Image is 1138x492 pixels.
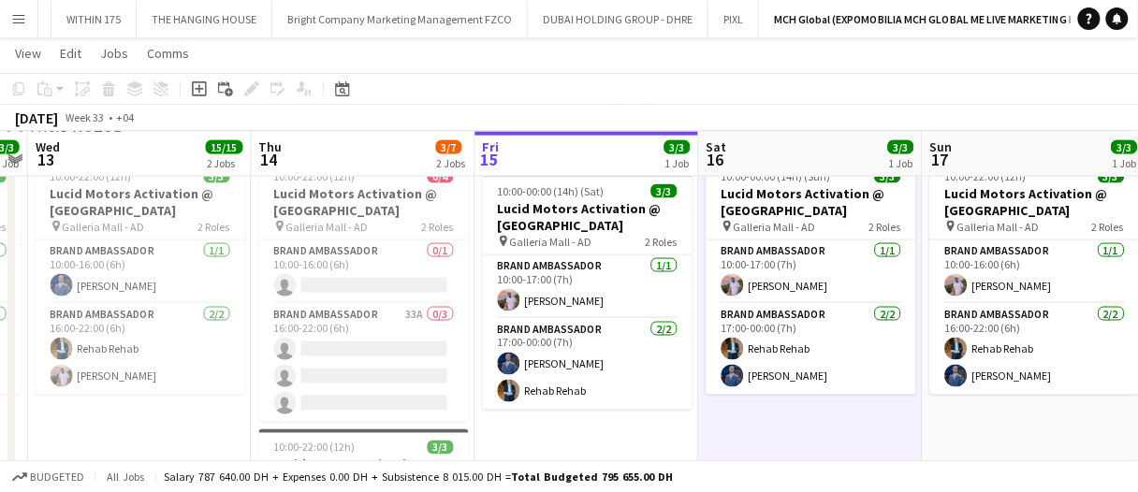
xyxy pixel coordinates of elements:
span: 16 [704,149,727,170]
span: Thu [259,138,283,155]
h3: Lucid Motors Activation @ [GEOGRAPHIC_DATA] [259,185,469,219]
span: Galleria Mall - AD [957,220,1040,234]
button: Budgeted [9,467,87,487]
a: Edit [52,41,89,65]
button: MCH Global (EXPOMOBILIA MCH GLOBAL ME LIVE MARKETING LLC) [759,1,1107,37]
div: 2 Jobs [207,156,242,170]
span: 15 [480,149,500,170]
span: 10:00-22:00 (12h) [274,441,356,455]
app-card-role: Brand Ambassador0/110:00-16:00 (6h) [259,240,469,304]
app-card-role: Brand Ambassador1/110:00-17:00 (7h)[PERSON_NAME] [707,240,916,304]
span: 2 Roles [198,220,230,234]
app-card-role: Brand Ambassador33A0/316:00-22:00 (6h) [259,304,469,422]
h3: Lucid Motors Activation @ [GEOGRAPHIC_DATA] [36,185,245,219]
span: 2 Roles [646,235,678,249]
span: 2 Roles [422,220,454,234]
button: DUBAI HOLDING GROUP - DHRE [528,1,708,37]
h3: Lucid Motors Activation @ [GEOGRAPHIC_DATA] [483,200,693,234]
span: 3/7 [436,140,462,154]
h3: Lucid Motors Activation @ [GEOGRAPHIC_DATA] [259,456,469,490]
span: Comms [147,45,189,62]
app-job-card: 10:00-00:00 (14h) (Sun)3/3Lucid Motors Activation @ [GEOGRAPHIC_DATA] Galleria Mall - AD2 RolesBr... [707,158,916,395]
span: 3/3 [1112,140,1138,154]
span: Sat [707,138,727,155]
app-job-card: 10:00-22:00 (12h)0/4Lucid Motors Activation @ [GEOGRAPHIC_DATA] Galleria Mall - AD2 RolesBrand Am... [259,158,469,422]
button: PIXL [708,1,759,37]
span: Week 33 [62,110,109,124]
div: 1 Job [889,156,913,170]
span: 3/3 [888,140,914,154]
span: Total Budgeted 795 655.00 DH [511,470,673,484]
span: 10:00-00:00 (14h) (Sat) [498,184,605,198]
div: 2 Jobs [437,156,466,170]
span: 3/3 [651,184,678,198]
app-job-card: In progress10:00-00:00 (14h) (Sat)3/3Lucid Motors Activation @ [GEOGRAPHIC_DATA] Galleria Mall - ... [483,158,693,410]
span: Fri [483,138,500,155]
a: View [7,41,49,65]
button: WITHIN 175 [51,1,137,37]
app-card-role: Brand Ambassador2/216:00-22:00 (6h)Rehab Rehab[PERSON_NAME] [36,304,245,395]
h3: Lucid Motors Activation @ [GEOGRAPHIC_DATA] [707,185,916,219]
span: Budgeted [30,470,84,484]
div: +04 [116,110,134,124]
button: THE HANGING HOUSE [137,1,272,37]
div: Salary 787 640.00 DH + Expenses 0.00 DH + Subsistence 8 015.00 DH = [164,470,673,484]
span: 15/15 [206,140,243,154]
span: All jobs [103,470,148,484]
div: 1 Job [1113,156,1137,170]
span: Sun [930,138,953,155]
span: Galleria Mall - AD [734,220,816,234]
span: Wed [36,138,60,155]
span: Galleria Mall - AD [63,220,145,234]
span: Jobs [100,45,128,62]
span: 13 [33,149,60,170]
span: Galleria Mall - AD [286,220,369,234]
div: 1 Job [665,156,690,170]
app-job-card: 10:00-22:00 (12h)3/3Lucid Motors Activation @ [GEOGRAPHIC_DATA] Galleria Mall - AD2 RolesBrand Am... [36,158,245,395]
span: View [15,45,41,62]
span: 3/3 [428,441,454,455]
a: Jobs [93,41,136,65]
a: Comms [139,41,197,65]
span: 14 [256,149,283,170]
div: [DATE] [15,109,58,127]
app-card-role: Brand Ambassador2/217:00-00:00 (7h)[PERSON_NAME]Rehab Rehab [483,319,693,410]
span: 2 Roles [869,220,901,234]
app-card-role: Brand Ambassador1/110:00-16:00 (6h)[PERSON_NAME] [36,240,245,304]
span: 3/3 [664,140,691,154]
span: 17 [927,149,953,170]
span: 2 Roles [1093,220,1125,234]
span: Edit [60,45,81,62]
app-card-role: Brand Ambassador1/110:00-17:00 (7h)[PERSON_NAME] [483,255,693,319]
app-card-role: Brand Ambassador2/217:00-00:00 (7h)Rehab Rehab[PERSON_NAME] [707,304,916,395]
button: Bright Company Marketing Management FZCO [272,1,528,37]
span: Galleria Mall - AD [510,235,592,249]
